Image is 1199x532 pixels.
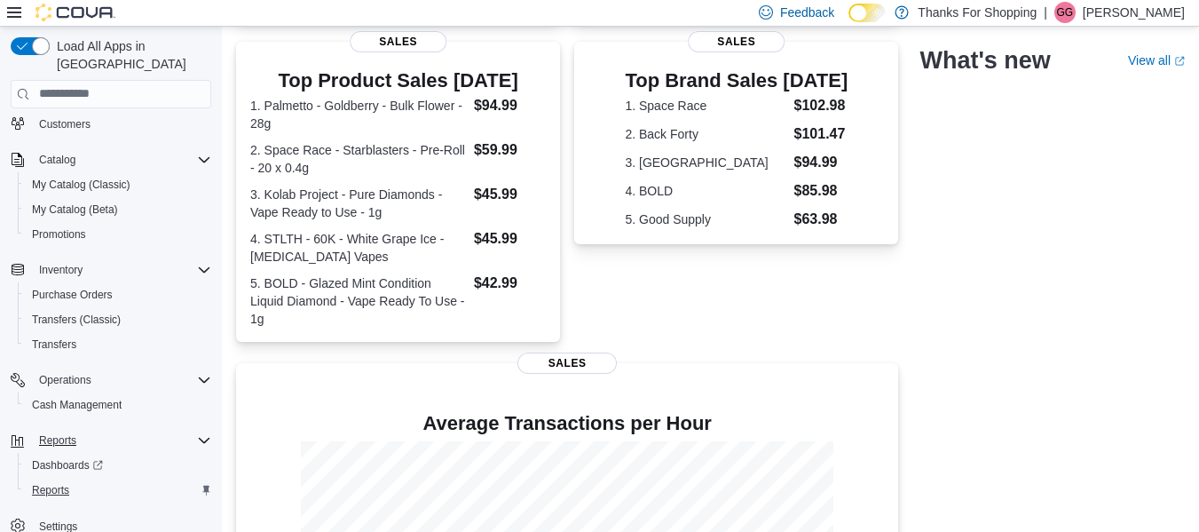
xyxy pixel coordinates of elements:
span: Customers [32,112,211,134]
span: My Catalog (Beta) [25,199,211,220]
p: Thanks For Shopping [918,2,1037,23]
span: Transfers (Classic) [32,313,121,327]
span: Operations [32,369,211,391]
span: Dashboards [25,455,211,476]
dd: $45.99 [474,184,546,205]
dd: $94.99 [794,152,848,173]
a: Dashboards [18,453,218,478]
span: Inventory [32,259,211,281]
button: Operations [32,369,99,391]
a: Reports [25,480,76,501]
button: Transfers (Classic) [18,307,218,332]
span: Promotions [25,224,211,245]
button: Reports [32,430,83,451]
svg: External link [1174,56,1185,67]
button: Cash Management [18,393,218,417]
a: Customers [32,114,98,135]
button: Customers [4,110,218,136]
span: Cash Management [32,398,122,412]
a: Transfers [25,334,83,355]
button: Inventory [32,259,90,281]
a: My Catalog (Classic) [25,174,138,195]
span: Catalog [39,153,75,167]
dt: 1. Palmetto - Goldberry - Bulk Flower - 28g [250,97,467,132]
dt: 3. Kolab Project - Pure Diamonds - Vape Ready to Use - 1g [250,186,467,221]
dd: $85.98 [794,180,848,202]
a: Cash Management [25,394,129,416]
span: Reports [32,483,69,497]
button: Reports [18,478,218,503]
span: Transfers [32,337,76,352]
h3: Top Brand Sales [DATE] [625,70,848,91]
dd: $102.98 [794,95,848,116]
h4: Average Transactions per Hour [250,413,884,434]
span: Sales [517,353,617,374]
dt: 1. Space Race [625,97,786,115]
span: Transfers [25,334,211,355]
span: Sales [688,31,785,52]
dd: $101.47 [794,123,848,145]
button: Inventory [4,258,218,282]
span: GG [1057,2,1074,23]
input: Dark Mode [848,4,886,22]
a: View allExternal link [1128,53,1185,67]
span: Reports [25,480,211,501]
span: Dashboards [32,458,103,472]
span: Catalog [32,149,211,171]
div: G Gudmundson [1054,2,1076,23]
a: My Catalog (Beta) [25,199,125,220]
dt: 5. Good Supply [625,210,786,228]
span: My Catalog (Beta) [32,202,118,217]
dd: $59.99 [474,139,546,161]
a: Purchase Orders [25,284,120,306]
span: Inventory [39,263,83,277]
button: Promotions [18,222,218,247]
dt: 4. BOLD [625,182,786,200]
span: Transfers (Classic) [25,309,211,330]
button: Operations [4,368,218,393]
a: Promotions [25,224,93,245]
span: Customers [39,117,91,131]
dd: $63.98 [794,209,848,230]
dt: 2. Back Forty [625,125,786,143]
p: | [1044,2,1047,23]
dt: 4. STLTH - 60K - White Grape Ice - [MEDICAL_DATA] Vapes [250,230,467,266]
h2: What's new [919,46,1050,75]
span: Sales [350,31,447,52]
span: Cash Management [25,394,211,416]
span: Purchase Orders [25,284,211,306]
span: Promotions [32,227,86,242]
span: Purchase Orders [32,288,113,302]
span: Feedback [780,4,834,21]
dd: $45.99 [474,228,546,250]
span: My Catalog (Classic) [32,178,130,192]
a: Transfers (Classic) [25,309,128,330]
span: Operations [39,373,91,387]
button: Transfers [18,332,218,357]
span: Load All Apps in [GEOGRAPHIC_DATA] [50,37,211,73]
button: My Catalog (Beta) [18,197,218,222]
img: Cova [35,4,115,21]
button: Catalog [32,149,83,171]
a: Dashboards [25,455,110,476]
button: My Catalog (Classic) [18,172,218,197]
dd: $42.99 [474,273,546,294]
span: My Catalog (Classic) [25,174,211,195]
dt: 2. Space Race - Starblasters - Pre-Roll - 20 x 0.4g [250,141,467,177]
button: Purchase Orders [18,282,218,307]
dt: 5. BOLD - Glazed Mint Condition Liquid Diamond - Vape Ready To Use - 1g [250,274,467,328]
dt: 3. [GEOGRAPHIC_DATA] [625,154,786,171]
p: [PERSON_NAME] [1083,2,1185,23]
span: Dark Mode [848,22,849,23]
button: Catalog [4,147,218,172]
dd: $94.99 [474,95,546,116]
button: Reports [4,428,218,453]
h3: Top Product Sales [DATE] [250,70,546,91]
span: Reports [32,430,211,451]
span: Reports [39,433,76,448]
